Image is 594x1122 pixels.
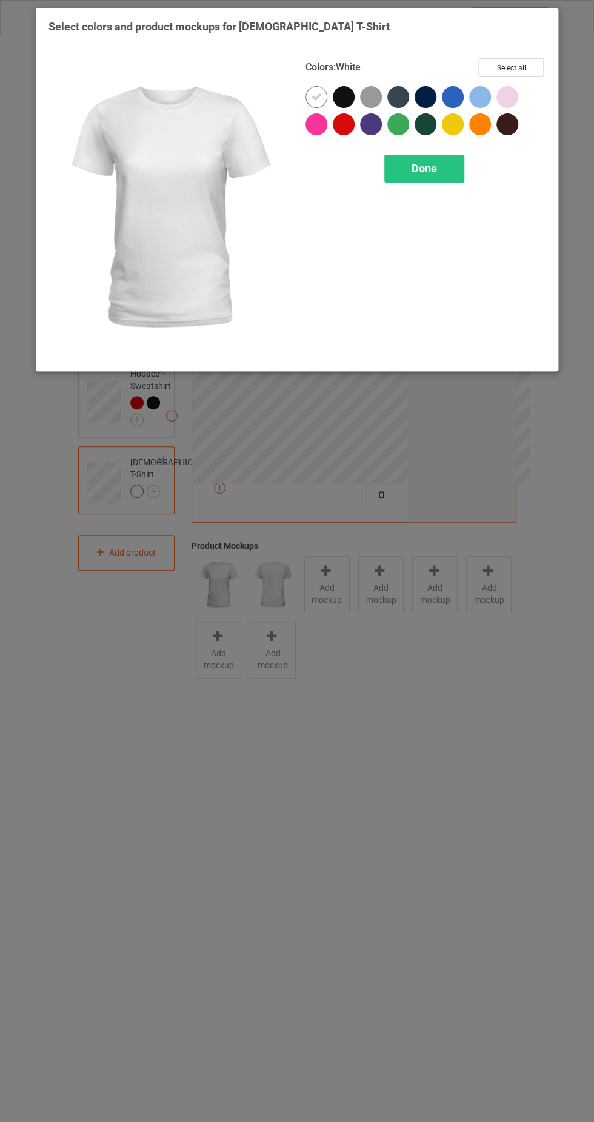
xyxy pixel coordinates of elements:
span: White [336,61,361,73]
button: Select all [478,58,544,77]
span: Select colors and product mockups for [DEMOGRAPHIC_DATA] T-Shirt [48,20,390,33]
span: Done [412,162,437,175]
img: regular.jpg [48,58,289,358]
h4: : [305,61,361,74]
span: Colors [305,61,333,73]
